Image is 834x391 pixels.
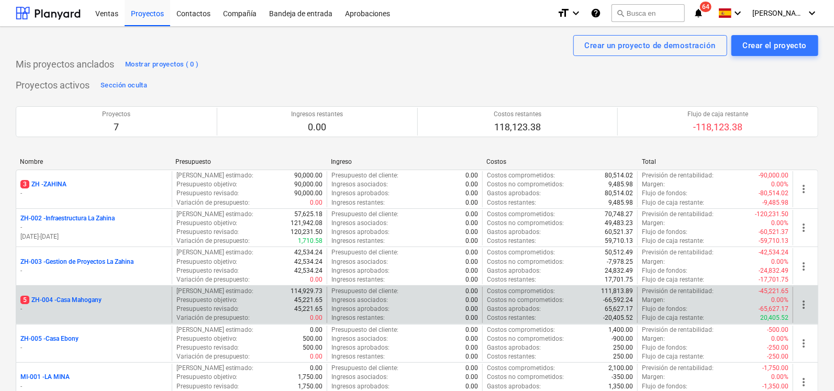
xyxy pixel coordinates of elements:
[797,298,810,311] span: more_vert
[591,7,601,19] i: Base de conocimientos
[494,121,541,133] p: 118,123.38
[797,221,810,234] span: more_vert
[176,352,250,361] p: Variación de presupuesto :
[771,258,788,266] p: 0.00%
[759,266,788,275] p: -24,832.49
[310,198,323,207] p: 0.00
[487,343,541,352] p: Gastos aprobados :
[310,352,323,361] p: 0.00
[20,305,168,314] p: -
[176,248,254,257] p: [PERSON_NAME] estimado :
[487,180,564,189] p: Costos no comprometidos :
[771,334,788,343] p: 0.00%
[465,314,478,322] p: 0.00
[294,258,323,266] p: 42,534.24
[176,180,238,189] p: Presupuesto objetivo :
[465,334,478,343] p: 0.00
[605,248,633,257] p: 50,512.49
[20,266,168,275] p: -
[331,352,385,361] p: Ingresos restantes :
[487,305,541,314] p: Gastos aprobados :
[331,364,398,373] p: Presupuesto del cliente :
[613,352,633,361] p: 250.00
[642,189,687,198] p: Flujo de fondos :
[20,334,79,343] p: ZH-005 - Casa Ebony
[176,266,239,275] p: Presupuesto revisado :
[310,364,323,373] p: 0.00
[771,296,788,305] p: 0.00%
[642,373,665,382] p: Margen :
[294,180,323,189] p: 90,000.00
[102,110,130,119] p: Proyectos
[767,343,788,352] p: -250.00
[20,189,168,198] p: -
[642,305,687,314] p: Flujo de fondos :
[585,39,716,52] div: Crear un proyecto de demostración
[291,228,323,237] p: 120,231.50
[487,382,541,391] p: Gastos aprobados :
[487,210,555,219] p: Costos comprometidos :
[123,56,202,73] button: Mostrar proyectos ( 0 )
[20,382,168,391] p: -
[294,248,323,257] p: 42,534.24
[759,228,788,237] p: -60,521.37
[605,210,633,219] p: 70,748.27
[605,275,633,284] p: 17,701.75
[465,296,478,305] p: 0.00
[176,343,239,352] p: Presupuesto revisado :
[20,373,70,382] p: MI-001 - LA MINA
[176,296,238,305] p: Presupuesto objetivo :
[125,59,199,71] div: Mostrar proyectos ( 0 )
[465,305,478,314] p: 0.00
[303,334,323,343] p: 500.00
[465,326,478,334] p: 0.00
[605,219,633,228] p: 49,483.23
[487,189,541,198] p: Gastos aprobados :
[331,343,390,352] p: Ingresos aprobados :
[557,7,570,19] i: format_size
[642,343,687,352] p: Flujo de fondos :
[294,171,323,180] p: 90,000.00
[465,189,478,198] p: 0.00
[487,198,536,207] p: Costos restantes :
[605,305,633,314] p: 65,627.17
[759,171,788,180] p: -90,000.00
[642,334,665,343] p: Margen :
[782,341,834,391] div: Widget de chat
[797,337,810,350] span: more_vert
[310,326,323,334] p: 0.00
[331,180,388,189] p: Ingresos asociados :
[20,296,168,314] div: 5ZH-004 -Casa Mahogany-
[20,158,167,165] div: Nombre
[176,326,254,334] p: [PERSON_NAME] estimado :
[465,171,478,180] p: 0.00
[176,314,250,322] p: Variación de presupuesto :
[16,79,90,92] p: Proyectos activos
[465,248,478,257] p: 0.00
[487,296,564,305] p: Costos no comprometidos :
[176,373,238,382] p: Presupuesto objetivo :
[611,373,633,382] p: -350.00
[762,198,788,207] p: -9,485.98
[616,9,625,17] span: search
[331,228,390,237] p: Ingresos aprobados :
[642,266,687,275] p: Flujo de fondos :
[291,121,343,133] p: 0.00
[605,228,633,237] p: 60,521.37
[20,343,168,352] p: -
[759,287,788,296] p: -45,221.65
[642,352,704,361] p: Flujo de caja restante :
[603,314,633,322] p: -20,405.52
[465,266,478,275] p: 0.00
[487,275,536,284] p: Costos restantes :
[176,228,239,237] p: Presupuesto revisado :
[605,171,633,180] p: 80,514.02
[291,110,343,119] p: Ingresos restantes
[487,219,564,228] p: Costos no comprometidos :
[608,364,633,373] p: 2,100.00
[605,266,633,275] p: 24,832.49
[20,180,29,188] span: 3
[642,364,714,373] p: Previsión de rentabilidad :
[642,326,714,334] p: Previsión de rentabilidad :
[642,198,704,207] p: Flujo de caja restante :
